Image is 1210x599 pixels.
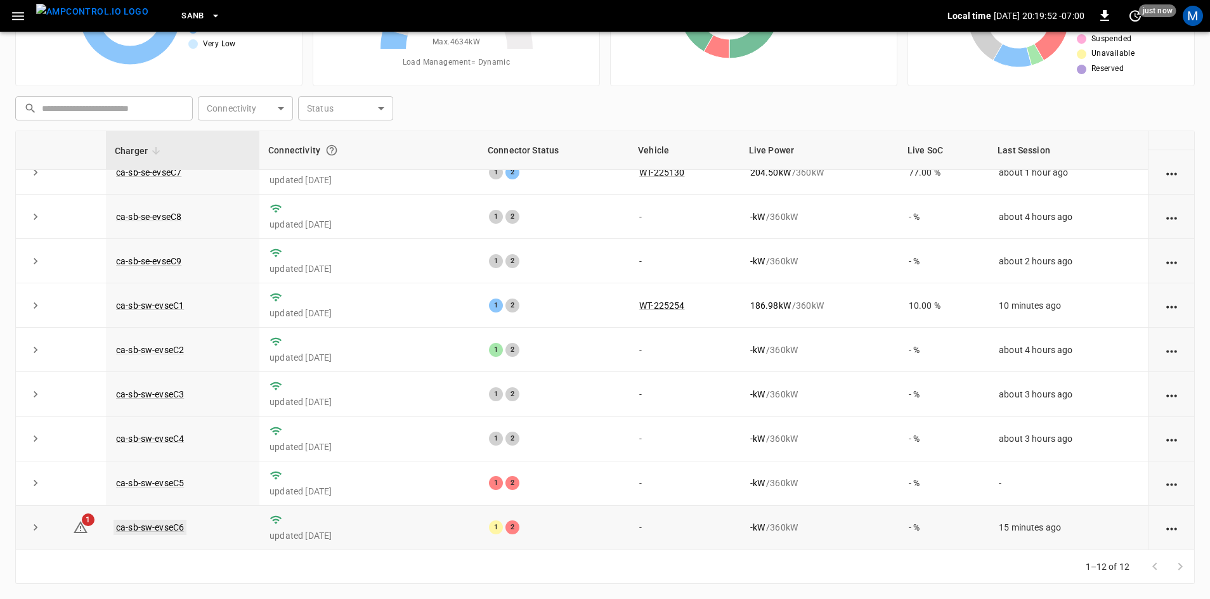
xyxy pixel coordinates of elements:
div: 1 [489,254,503,268]
div: action cell options [1164,166,1180,179]
p: [DATE] 20:19:52 -07:00 [994,10,1084,22]
div: action cell options [1164,388,1180,401]
div: action cell options [1164,432,1180,445]
div: 1 [489,165,503,179]
th: Last Session [989,131,1148,170]
div: action cell options [1164,299,1180,312]
a: ca-sb-sw-evseC5 [116,478,184,488]
th: Vehicle [629,131,740,170]
td: - [629,328,740,372]
button: expand row [26,207,45,226]
p: - kW [750,210,765,223]
div: 1 [489,387,503,401]
td: - % [899,195,989,239]
td: about 2 hours ago [989,239,1148,283]
td: - % [899,417,989,461]
p: updated [DATE] [270,529,469,542]
td: about 4 hours ago [989,328,1148,372]
div: / 360 kW [750,432,888,445]
p: updated [DATE] [270,485,469,498]
td: - % [899,506,989,550]
button: expand row [26,163,45,182]
td: - % [899,372,989,416]
td: 77.00 % [899,150,989,195]
div: 2 [505,254,519,268]
p: - kW [750,255,765,267]
p: updated [DATE] [270,218,469,231]
div: 2 [505,210,519,224]
td: about 1 hour ago [989,150,1148,195]
div: Connectivity [268,139,470,162]
div: action cell options [1164,344,1180,356]
p: updated [DATE] [270,174,469,186]
th: Live SoC [899,131,989,170]
td: - [629,372,740,416]
p: - kW [750,344,765,356]
span: Unavailable [1091,48,1135,60]
div: 1 [489,476,503,490]
button: expand row [26,429,45,448]
button: expand row [26,473,45,493]
div: 2 [505,476,519,490]
a: ca-sb-sw-evseC6 [114,520,186,535]
button: Connection between the charger and our software. [320,139,343,162]
p: - kW [750,521,765,534]
td: - [989,461,1148,506]
div: / 360 kW [750,299,888,312]
a: ca-sb-se-evseC9 [116,256,181,266]
span: just now [1139,4,1176,17]
button: SanB [176,4,226,29]
a: ca-sb-sw-evseC3 [116,389,184,399]
button: set refresh interval [1125,6,1145,26]
a: WT-225254 [639,300,684,311]
td: 15 minutes ago [989,506,1148,550]
a: WT-225130 [639,167,684,177]
td: about 3 hours ago [989,417,1148,461]
span: Load Management = Dynamic [403,56,511,69]
p: updated [DATE] [270,351,469,364]
div: 1 [489,210,503,224]
div: 2 [505,387,519,401]
button: expand row [26,296,45,315]
a: 1 [73,522,88,532]
div: / 360 kW [750,521,888,534]
div: profile-icon [1183,6,1203,26]
td: - % [899,239,989,283]
span: 1 [82,513,94,526]
div: / 360 kW [750,477,888,489]
td: - [629,195,740,239]
div: 2 [505,299,519,312]
td: - [629,417,740,461]
p: Local time [947,10,991,22]
div: 2 [505,432,519,446]
td: - [629,506,740,550]
div: 1 [489,520,503,534]
a: ca-sb-se-evseC8 [116,212,181,222]
button: expand row [26,518,45,537]
a: ca-sb-sw-evseC1 [116,300,184,311]
a: ca-sb-sw-evseC2 [116,345,184,355]
a: ca-sb-se-evseC7 [116,167,181,177]
a: ca-sb-sw-evseC4 [116,434,184,444]
span: Suspended [1091,33,1132,46]
td: - [629,239,740,283]
p: updated [DATE] [270,441,469,453]
button: expand row [26,252,45,271]
td: - % [899,461,989,506]
div: 2 [505,343,519,357]
div: action cell options [1164,477,1180,489]
p: - kW [750,388,765,401]
div: / 360 kW [750,344,888,356]
div: 1 [489,343,503,357]
th: Connector Status [479,131,629,170]
span: Very Low [203,38,236,51]
div: / 360 kW [750,388,888,401]
button: expand row [26,385,45,404]
p: updated [DATE] [270,262,469,275]
td: 10 minutes ago [989,283,1148,328]
span: Max. 4634 kW [433,36,480,49]
button: expand row [26,340,45,359]
div: action cell options [1164,210,1180,223]
div: / 360 kW [750,210,888,223]
td: about 3 hours ago [989,372,1148,416]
